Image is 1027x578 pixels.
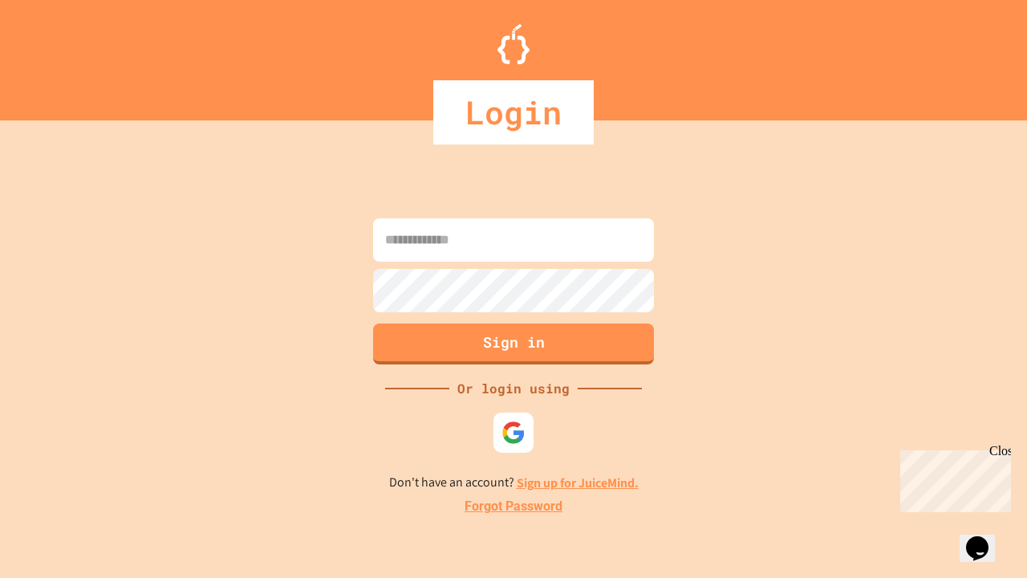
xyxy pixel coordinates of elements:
div: Login [433,80,594,144]
p: Don't have an account? [389,473,639,493]
img: google-icon.svg [501,421,526,445]
iframe: chat widget [894,444,1011,512]
div: Or login using [449,379,578,398]
iframe: chat widget [960,514,1011,562]
a: Forgot Password [465,497,562,516]
button: Sign in [373,324,654,364]
img: Logo.svg [497,24,530,64]
a: Sign up for JuiceMind. [517,474,639,491]
div: Chat with us now!Close [6,6,111,102]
